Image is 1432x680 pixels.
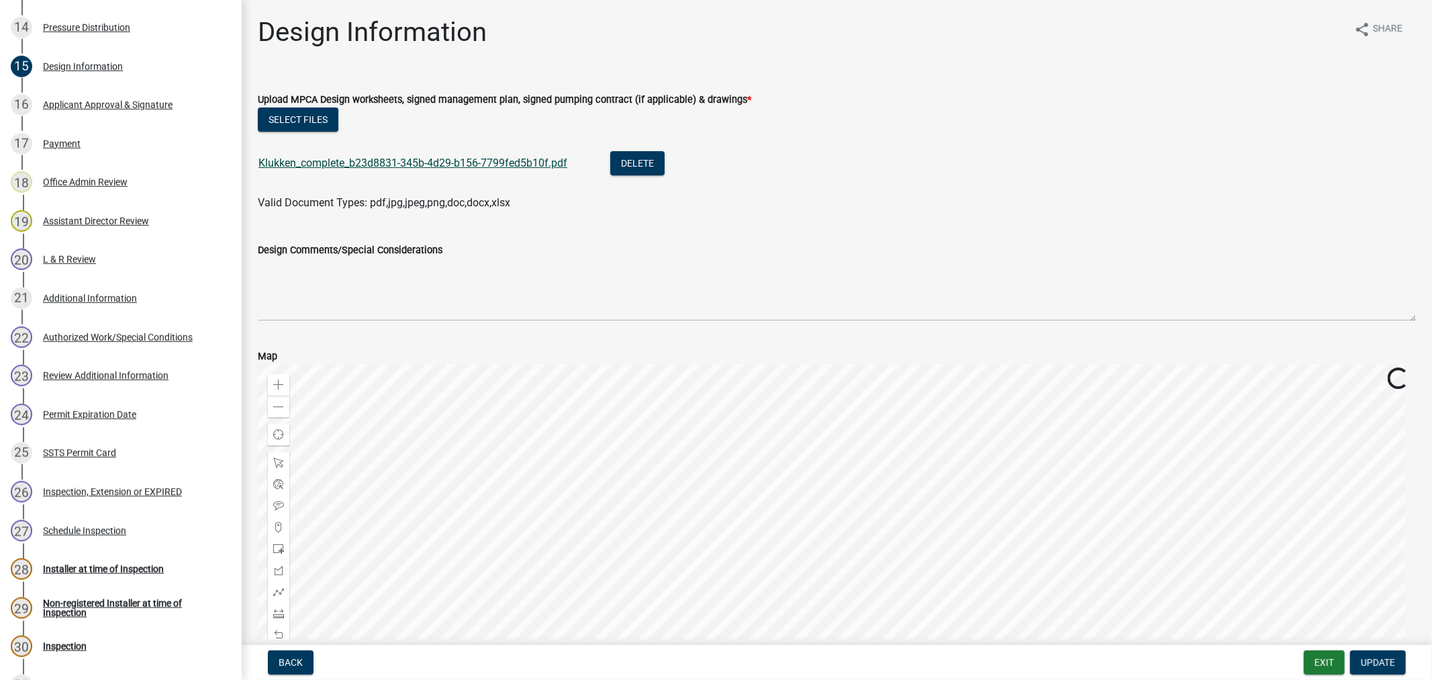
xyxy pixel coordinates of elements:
div: 23 [11,365,32,386]
div: Design Information [43,62,123,71]
span: Update [1361,657,1395,668]
div: Schedule Inspection [43,526,126,536]
button: Update [1350,650,1406,675]
div: 19 [11,210,32,232]
div: 16 [11,94,32,116]
div: Inspection, Extension or EXPIRED [43,487,182,497]
div: Zoom out [268,396,289,417]
i: share [1354,22,1370,38]
div: Zoom in [268,374,289,396]
label: Design Comments/Special Considerations [258,246,442,255]
label: Upload MPCA Design worksheets, signed management plan, signed pumping contract (if applicable) & ... [258,95,751,105]
div: Review Additional Information [43,371,169,380]
div: Inspection [43,642,87,651]
div: 28 [11,558,32,580]
div: Office Admin Review [43,177,128,187]
div: 29 [11,597,32,619]
div: Permit Expiration Date [43,410,136,419]
div: 14 [11,17,32,38]
button: Exit [1304,650,1345,675]
div: 24 [11,404,32,425]
button: Select files [258,108,338,132]
div: 25 [11,442,32,464]
div: 22 [11,327,32,348]
div: 15 [11,56,32,77]
div: Assistant Director Review [43,216,149,226]
div: 21 [11,288,32,309]
div: SSTS Permit Card [43,448,116,458]
div: L & R Review [43,255,96,264]
label: Map [258,352,277,362]
div: Additional Information [43,294,137,303]
div: Payment [43,139,81,148]
div: Find my location [268,424,289,445]
span: Valid Document Types: pdf,jpg,jpeg,png,doc,docx,xlsx [258,196,510,209]
h1: Design Information [258,16,487,48]
div: 17 [11,133,32,155]
div: Pressure Distribution [43,23,130,32]
div: 27 [11,520,32,542]
button: shareShare [1343,16,1413,42]
button: Back [268,650,314,675]
div: Installer at time of Inspection [43,564,164,574]
div: Applicant Approval & Signature [43,100,173,110]
button: Delete [610,151,665,175]
div: Authorized Work/Special Conditions [43,333,193,342]
span: Back [279,657,303,668]
span: Share [1373,22,1402,38]
div: 26 [11,481,32,503]
div: Non-registered Installer at time of Inspection [43,599,220,618]
div: 18 [11,171,32,193]
div: 30 [11,636,32,657]
wm-modal-confirm: Delete Document [610,158,665,171]
a: Klukken_complete_b23d8831-345b-4d29-b156-7799fed5b10f.pdf [258,157,567,169]
div: 20 [11,249,32,270]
